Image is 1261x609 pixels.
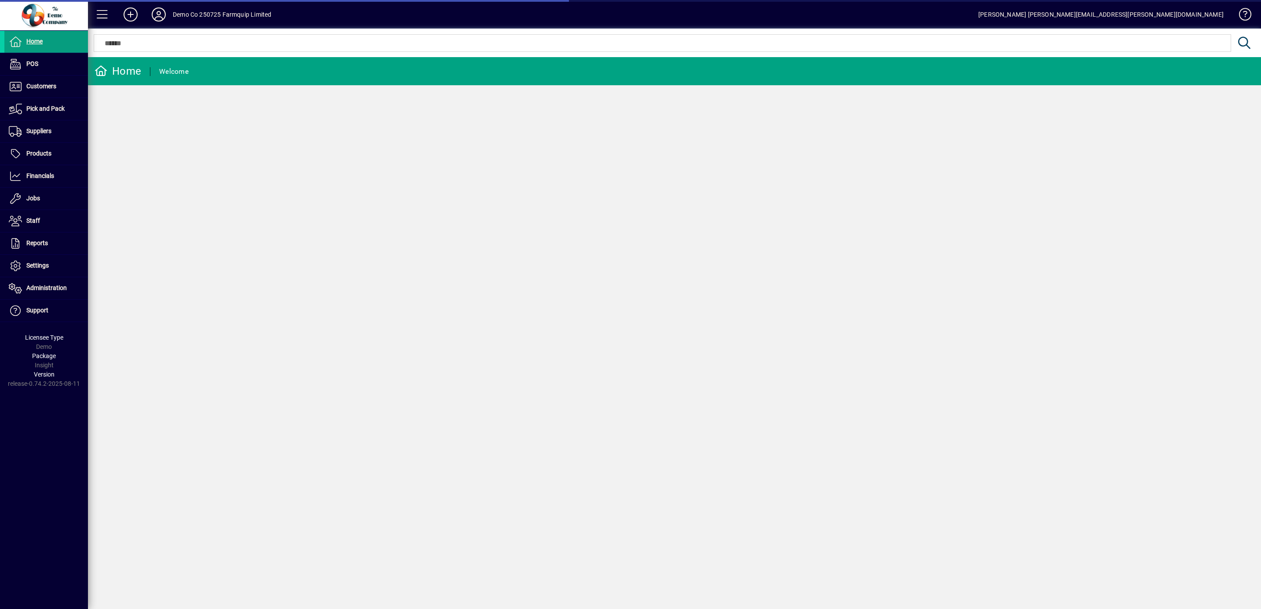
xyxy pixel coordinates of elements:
[4,76,88,98] a: Customers
[4,165,88,187] a: Financials
[4,120,88,142] a: Suppliers
[26,217,40,224] span: Staff
[4,232,88,254] a: Reports
[26,38,43,45] span: Home
[4,210,88,232] a: Staff
[34,371,55,378] span: Version
[1232,2,1250,30] a: Knowledge Base
[978,7,1224,22] div: [PERSON_NAME] [PERSON_NAME][EMAIL_ADDRESS][PERSON_NAME][DOMAIN_NAME]
[4,98,88,120] a: Pick and Pack
[117,7,145,22] button: Add
[4,277,88,299] a: Administration
[26,60,38,67] span: POS
[26,105,65,112] span: Pick and Pack
[4,255,88,277] a: Settings
[26,284,67,291] span: Administration
[26,83,56,90] span: Customers
[145,7,173,22] button: Profile
[4,300,88,322] a: Support
[26,127,51,134] span: Suppliers
[4,143,88,165] a: Products
[95,64,141,78] div: Home
[26,239,48,246] span: Reports
[26,172,54,179] span: Financials
[26,150,51,157] span: Products
[26,307,48,314] span: Support
[173,7,271,22] div: Demo Co 250725 Farmquip Limited
[4,53,88,75] a: POS
[25,334,63,341] span: Licensee Type
[26,262,49,269] span: Settings
[159,65,189,79] div: Welcome
[4,188,88,210] a: Jobs
[26,195,40,202] span: Jobs
[32,352,56,359] span: Package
